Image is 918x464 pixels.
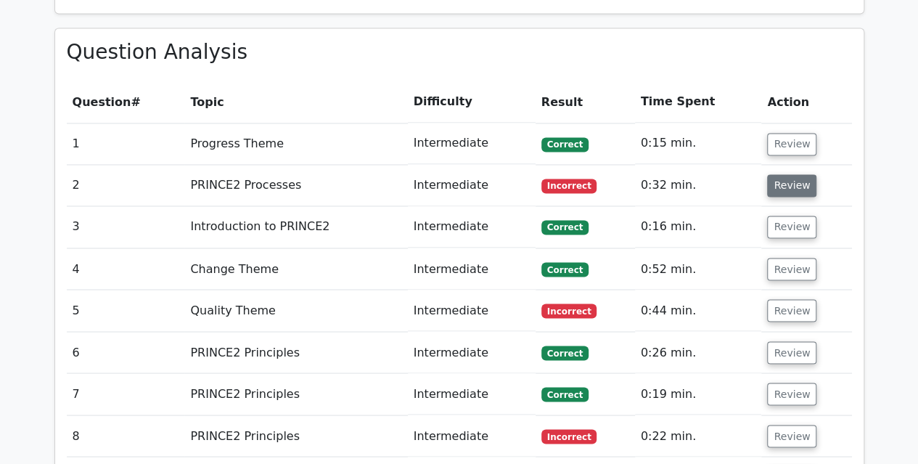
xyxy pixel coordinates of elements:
button: Review [767,133,816,155]
th: Result [536,81,635,123]
td: Intermediate [408,248,536,290]
span: Correct [541,346,589,360]
td: 4 [67,248,185,290]
span: Incorrect [541,429,597,444]
span: Correct [541,387,589,402]
button: Review [767,216,816,238]
th: Action [761,81,851,123]
td: Intermediate [408,123,536,164]
button: Review [767,174,816,197]
td: Change Theme [184,248,407,290]
th: # [67,81,185,123]
td: 0:52 min. [635,248,762,290]
td: Intermediate [408,332,536,373]
span: Incorrect [541,304,597,318]
td: Intermediate [408,165,536,206]
td: 6 [67,332,185,373]
span: Correct [541,220,589,235]
td: Intermediate [408,373,536,415]
span: Incorrect [541,179,597,193]
td: 0:26 min. [635,332,762,373]
td: Introduction to PRINCE2 [184,206,407,248]
th: Topic [184,81,407,123]
td: Progress Theme [184,123,407,164]
td: 0:44 min. [635,290,762,331]
button: Review [767,383,816,405]
button: Review [767,341,816,364]
td: 0:22 min. [635,415,762,457]
span: Correct [541,137,589,152]
td: Intermediate [408,415,536,457]
td: 0:15 min. [635,123,762,164]
td: PRINCE2 Principles [184,415,407,457]
td: 0:16 min. [635,206,762,248]
td: 0:32 min. [635,165,762,206]
td: 2 [67,165,185,206]
td: 7 [67,373,185,415]
button: Review [767,299,816,322]
td: PRINCE2 Principles [184,373,407,415]
td: Intermediate [408,290,536,331]
td: 1 [67,123,185,164]
td: Intermediate [408,206,536,248]
th: Time Spent [635,81,762,123]
span: Correct [541,262,589,277]
th: Difficulty [408,81,536,123]
td: 3 [67,206,185,248]
td: 8 [67,415,185,457]
td: 5 [67,290,185,331]
td: PRINCE2 Processes [184,165,407,206]
button: Review [767,258,816,280]
h3: Question Analysis [67,40,852,65]
td: PRINCE2 Principles [184,332,407,373]
td: 0:19 min. [635,373,762,415]
button: Review [767,425,816,447]
span: Question [73,95,131,109]
td: Quality Theme [184,290,407,331]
